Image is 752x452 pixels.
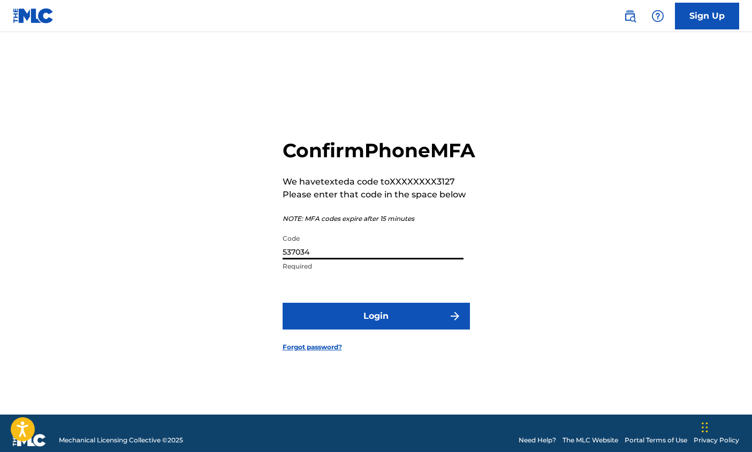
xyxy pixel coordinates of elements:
img: help [651,10,664,22]
p: NOTE: MFA codes expire after 15 minutes [283,214,475,224]
iframe: Chat Widget [698,401,752,452]
button: Login [283,303,470,330]
p: We have texted a code to XXXXXXXX3127 [283,175,475,188]
a: The MLC Website [563,435,618,445]
a: Public Search [619,5,641,27]
div: Drag [702,411,708,443]
img: logo [13,434,46,447]
a: Privacy Policy [694,435,739,445]
a: Portal Terms of Use [625,435,687,445]
a: Sign Up [675,3,739,29]
div: Help [647,5,669,27]
img: search [624,10,636,22]
a: Forgot password? [283,342,342,352]
img: f7272a7cc735f4ea7f67.svg [449,310,461,323]
p: Required [283,262,464,271]
img: MLC Logo [13,8,54,24]
a: Need Help? [519,435,556,445]
span: Mechanical Licensing Collective © 2025 [59,435,183,445]
p: Please enter that code in the space below [283,188,475,201]
h2: Confirm Phone MFA [283,139,475,163]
